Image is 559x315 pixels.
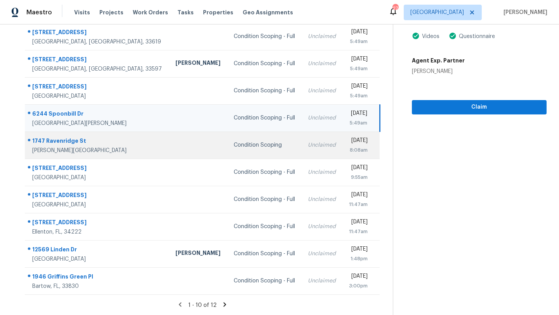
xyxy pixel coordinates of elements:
div: [PERSON_NAME] [412,67,465,75]
div: [DATE] [349,191,368,201]
div: Unclaimed [308,141,336,149]
div: Bartow, FL, 33830 [32,282,163,290]
div: [DATE] [349,164,368,173]
div: Condition Scoping - Full [234,87,296,95]
span: Maestro [26,9,52,16]
span: Projects [99,9,123,16]
div: Condition Scoping - Full [234,250,296,258]
div: Condition Scoping - Full [234,223,296,230]
div: 3:00pm [349,282,368,290]
div: [STREET_ADDRESS] [32,191,163,201]
img: Artifact Present Icon [449,32,457,40]
div: Unclaimed [308,87,336,95]
h5: Agent Exp. Partner [412,57,465,64]
span: Claim [418,102,540,112]
div: [GEOGRAPHIC_DATA] [32,201,163,209]
div: 5:49am [349,92,368,100]
span: [GEOGRAPHIC_DATA] [410,9,464,16]
div: Unclaimed [308,250,336,258]
span: Geo Assignments [243,9,293,16]
div: [GEOGRAPHIC_DATA], [GEOGRAPHIC_DATA], 33597 [32,65,163,73]
div: 5:49am [349,38,368,45]
div: [GEOGRAPHIC_DATA] [32,174,163,182]
div: [GEOGRAPHIC_DATA] [32,255,163,263]
div: [DATE] [349,82,368,92]
span: Properties [203,9,233,16]
div: [GEOGRAPHIC_DATA][PERSON_NAME] [32,119,163,127]
div: [DATE] [349,218,368,228]
div: [STREET_ADDRESS] [32,164,163,174]
div: Unclaimed [308,196,336,203]
span: 1 - 10 of 12 [188,303,217,308]
span: Work Orders [133,9,168,16]
div: Unclaimed [308,277,336,285]
div: 1747 Ravenridge St [32,137,163,147]
div: [DATE] [349,28,368,38]
div: Unclaimed [308,60,336,67]
div: [DATE] [349,109,367,119]
div: 12569 Linden Dr [32,246,163,255]
div: 5:49am [349,65,368,73]
div: Unclaimed [308,114,336,122]
div: [PERSON_NAME] [175,59,221,69]
div: 9:55am [349,173,368,181]
div: 1:48pm [349,255,368,263]
div: 8:08am [349,146,368,154]
span: Tasks [177,10,194,15]
div: 1946 Griffins Green Pl [32,273,163,282]
div: 11:47am [349,201,368,208]
div: 5:49am [349,119,367,127]
div: [STREET_ADDRESS] [32,83,163,92]
div: [DATE] [349,272,368,282]
div: [DATE] [349,137,368,146]
div: [PERSON_NAME] [175,249,221,259]
div: 27 [392,5,398,12]
div: [STREET_ADDRESS] [32,28,163,38]
div: [GEOGRAPHIC_DATA], [GEOGRAPHIC_DATA], 33619 [32,38,163,46]
span: [PERSON_NAME] [500,9,547,16]
div: [STREET_ADDRESS] [32,55,163,65]
div: [DATE] [349,55,368,65]
span: Visits [74,9,90,16]
div: [PERSON_NAME][GEOGRAPHIC_DATA] [32,147,163,154]
div: Condition Scoping - Full [234,60,296,67]
div: Videos [420,33,439,40]
div: Condition Scoping - Full [234,168,296,176]
div: Unclaimed [308,168,336,176]
div: Condition Scoping - Full [234,196,296,203]
div: 11:47am [349,228,368,235]
div: [DATE] [349,245,368,255]
div: Unclaimed [308,223,336,230]
div: Ellenton, FL, 34222 [32,228,163,236]
button: Claim [412,100,547,114]
div: [GEOGRAPHIC_DATA] [32,92,163,100]
div: Condition Scoping - Full [234,277,296,285]
div: 6244 Spoonbill Dr [32,110,163,119]
div: [STREET_ADDRESS] [32,218,163,228]
div: Condition Scoping - Full [234,114,296,122]
div: Condition Scoping - Full [234,33,296,40]
div: Unclaimed [308,33,336,40]
img: Artifact Present Icon [412,32,420,40]
div: Condition Scoping [234,141,296,149]
div: Questionnaire [457,33,495,40]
